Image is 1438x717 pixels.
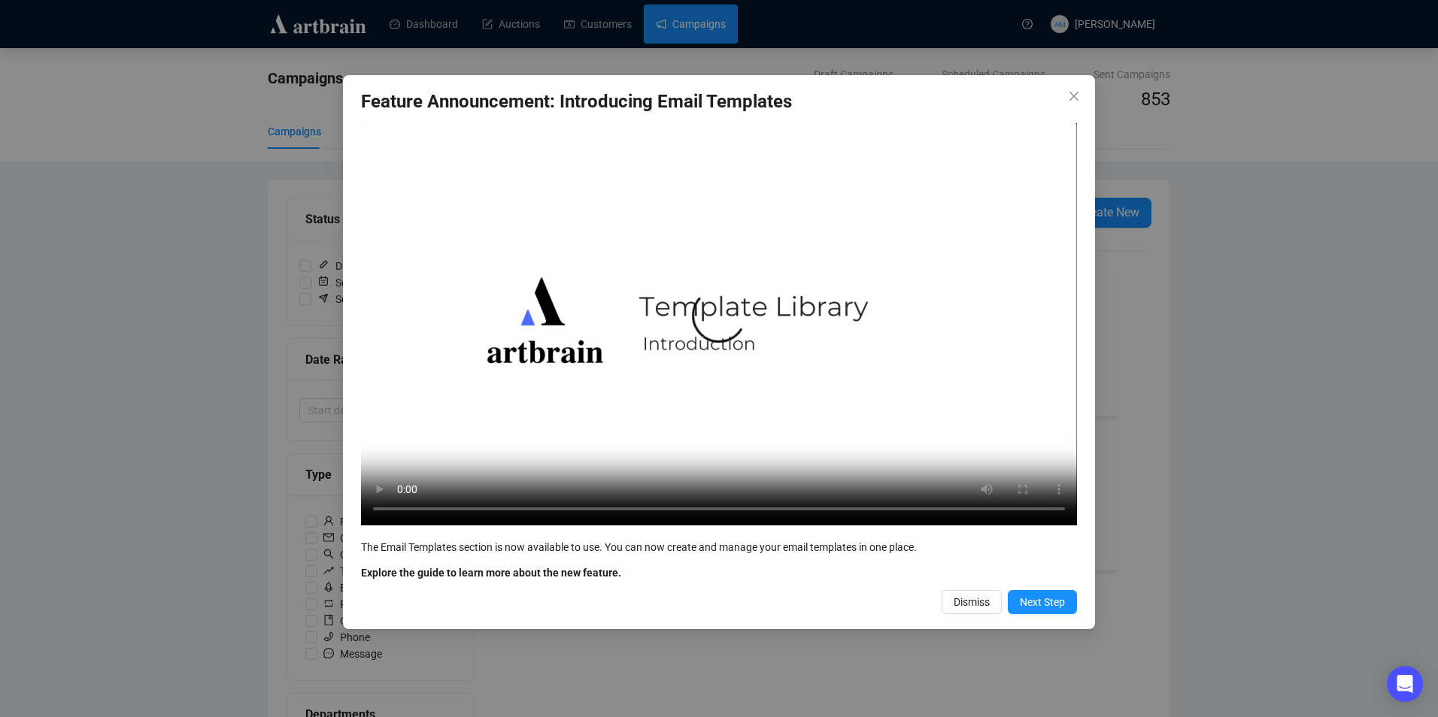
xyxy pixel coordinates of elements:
button: Dismiss [942,590,1002,614]
button: Close [1062,84,1086,108]
h3: Feature Announcement: Introducing Email Templates [361,90,1077,114]
video: Your browser does not support the video tag. [361,123,1077,525]
b: Explore the guide to learn more about the new feature. [361,567,621,579]
div: Open Intercom Messenger [1387,666,1423,702]
span: Dismiss [954,594,990,610]
button: Next Step [1008,590,1077,614]
span: close [1068,90,1080,102]
div: The Email Templates section is now available to use. You can now create and manage your email tem... [361,539,1077,555]
span: Next Step [1020,594,1065,610]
